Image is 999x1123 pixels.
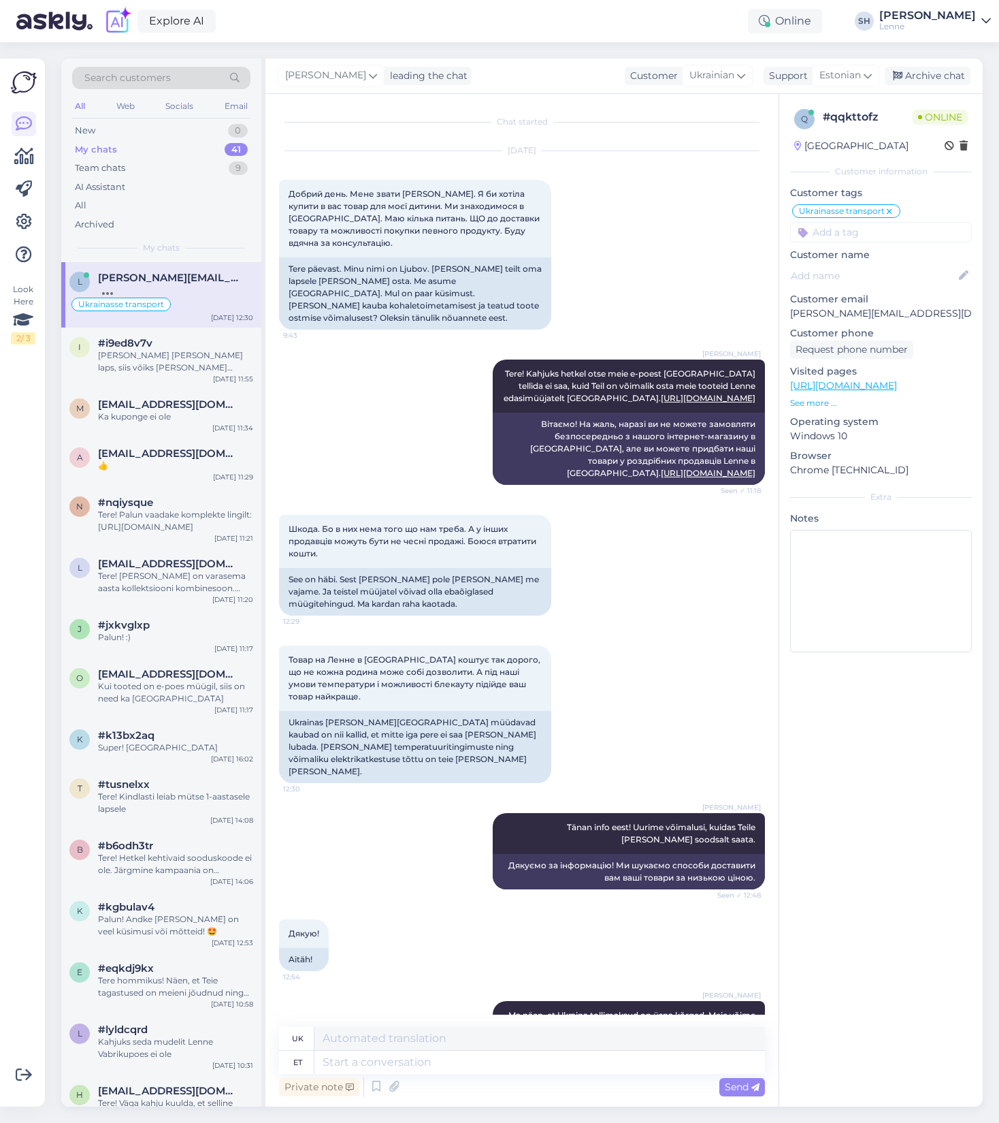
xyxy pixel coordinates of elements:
p: Customer phone [790,326,972,341]
span: #tusnelxx [98,778,150,791]
p: Customer tags [790,186,972,200]
span: i [78,342,81,352]
p: Customer email [790,292,972,306]
div: All [72,97,88,115]
div: Chat started [279,116,765,128]
span: helerisaar123@gmail.com [98,1085,240,1097]
div: AI Assistant [75,180,125,194]
div: [DATE] 11:34 [212,423,253,433]
span: l [78,276,82,287]
div: Tere! Hetkel kehtivaid sooduskoode ei ole. Järgmine kampaania on planeeritud novembrisse. [98,852,253,876]
span: Estonian [819,68,861,83]
span: 12:30 [283,784,334,794]
div: Tere! Väga kahju kuulda, et selline mure on tekkinud. 🙏 Kas oleks võimalik, et saadaksite meile p... [98,1097,253,1122]
span: Ma näen, et Ukraina tollimaksud on üsna kõrged. Meie võime Teile kauba välja saata, kui tasute tr... [508,1010,757,1045]
span: l [78,563,82,573]
span: Search customers [84,71,171,85]
div: [PERSON_NAME] [PERSON_NAME] laps, siis võiks [PERSON_NAME] täpselt pikkuse järgi, kuid üldjuhul s... [98,349,253,374]
span: Ukrainian [689,68,734,83]
div: Look Here [11,283,35,345]
div: All [75,199,86,212]
span: #lyldcqrd [98,1024,148,1036]
p: Notes [790,511,972,526]
div: Kahjuks seda mudelit Lenne Vabrikupoes ei ole [98,1036,253,1060]
div: Дякуємо за інформацію! Ми шукаємо способи доставити вам ваші товари за низькою ціною. [493,854,765,889]
div: See on häbi. Sest [PERSON_NAME] pole [PERSON_NAME] me vajame. Ja teistel müüjatel võivad olla eba... [279,568,551,616]
span: e [77,967,82,977]
a: Explore AI [137,10,216,33]
div: Tere hommikus! Näen, et Teie tagastused on meieni jõudnud ning ka vormistatud. Raha peaks laekuma... [98,975,253,999]
a: [URL][DOMAIN_NAME] [661,468,755,478]
div: # qqkttofz [823,109,913,125]
div: leading the chat [384,69,468,83]
span: Tere! Kahjuks hetkel otse meie e-poest [GEOGRAPHIC_DATA] tellida ei saa, kuid Teil on võimalik os... [504,368,757,403]
span: laidromargarita@gmail.com [98,558,240,570]
span: #kgbulav4 [98,901,154,913]
p: Browser [790,449,972,463]
div: [DATE] 14:06 [210,876,253,887]
span: O [76,673,83,683]
div: [DATE] 10:58 [211,999,253,1009]
span: j [78,624,82,634]
span: Шкода. Бо в них нема того що нам треба. А у інших продавців можуть бути не чесні продажі. Боюся в... [289,524,538,558]
div: Aitäh! [279,948,329,971]
span: lyubov.mudra@gmail.com [98,272,240,284]
div: et [293,1051,302,1074]
div: Tere päevast. Minu nimi on Ljubov. [PERSON_NAME] teilt oma lapsele [PERSON_NAME] osta. Me asume [... [279,257,551,330]
div: [DATE] [279,144,765,157]
span: l [78,1028,82,1039]
span: t [78,783,82,793]
div: New [75,124,95,138]
span: k [77,906,83,916]
div: 2 / 3 [11,332,35,345]
a: [URL][DOMAIN_NAME] [790,379,897,392]
span: Seen ✓ 11:18 [710,486,761,496]
div: Ukrainas [PERSON_NAME][GEOGRAPHIC_DATA] müüdavad kaubad on nii kallid, et mitte iga pere ei saa [... [279,711,551,783]
div: [DATE] 16:02 [211,754,253,764]
p: Windows 10 [790,429,972,443]
div: 👍 [98,460,253,472]
span: b [77,844,83,855]
span: matildakoppen24@gmail.com [98,398,240,411]
div: Team chats [75,161,125,175]
img: Askly Logo [11,69,37,95]
div: [DATE] 12:53 [212,938,253,948]
span: #k13bx2aq [98,729,154,742]
div: [DATE] 11:17 [214,644,253,654]
div: [DATE] 11:55 [213,374,253,384]
div: [DATE] 11:17 [214,705,253,715]
div: Socials [163,97,196,115]
div: Tere! Palun vaadake komplekte lingilt: [URL][DOMAIN_NAME] [98,509,253,533]
div: [GEOGRAPHIC_DATA] [794,139,908,153]
span: k [77,734,83,744]
span: amadinochka@inbox.lv [98,447,240,460]
div: Archive chat [885,67,970,85]
div: Support [764,69,808,83]
div: [DATE] 10:31 [212,1060,253,1071]
span: #eqkdj9kx [98,962,154,975]
span: [PERSON_NAME] [702,349,761,359]
div: [DATE] 11:21 [214,533,253,543]
span: Tänan info eest! Uurime võimalusi, kuidas Teile [PERSON_NAME] soodsalt saata. [567,822,757,844]
span: Olgadudeva@gmail.com [98,668,240,680]
span: Товар на Ленне в [GEOGRAPHIC_DATA] коштує так дорого, що не кожна родина може собі дозволити. А п... [289,654,542,701]
div: Private note [279,1078,359,1096]
div: [DATE] 11:29 [213,472,253,482]
span: 12:54 [283,972,334,982]
p: [PERSON_NAME][EMAIL_ADDRESS][DOMAIN_NAME] [790,306,972,321]
div: 0 [228,124,248,138]
div: Extra [790,491,972,503]
div: 41 [225,143,248,157]
span: 9:43 [283,330,334,341]
p: Customer name [790,248,972,262]
div: Customer information [790,165,972,178]
div: [DATE] 12:30 [211,313,253,323]
div: Email [222,97,250,115]
span: #jxkvglxp [98,619,150,631]
div: SH [855,12,874,31]
div: Palun! :) [98,631,253,644]
span: Online [913,110,968,125]
span: [PERSON_NAME] [702,990,761,1000]
div: Tere! Kindlasti leiab mütse 1-aastasele lapsele [98,791,253,815]
p: Operating system [790,415,972,429]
